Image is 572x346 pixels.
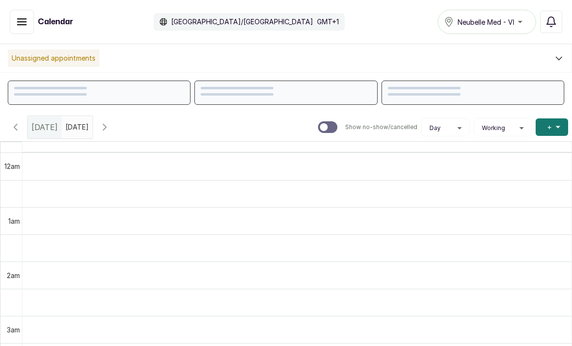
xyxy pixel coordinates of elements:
[28,116,62,138] div: [DATE]
[38,16,73,28] h1: Calendar
[478,124,527,132] button: Working
[317,17,339,27] p: GMT+1
[429,124,441,132] span: Day
[6,216,22,226] div: 1am
[2,161,22,171] div: 12am
[345,123,417,131] p: Show no-show/cancelled
[458,17,514,27] span: Neubelle Med - VI
[171,17,313,27] p: [GEOGRAPHIC_DATA]/[GEOGRAPHIC_DATA]
[426,124,465,132] button: Day
[536,118,568,136] button: +
[438,10,536,34] button: Neubelle Med - VI
[5,270,22,280] div: 2am
[32,121,58,133] span: [DATE]
[8,49,99,67] p: Unassigned appointments
[5,325,22,335] div: 3am
[482,124,505,132] span: Working
[547,122,552,132] span: +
